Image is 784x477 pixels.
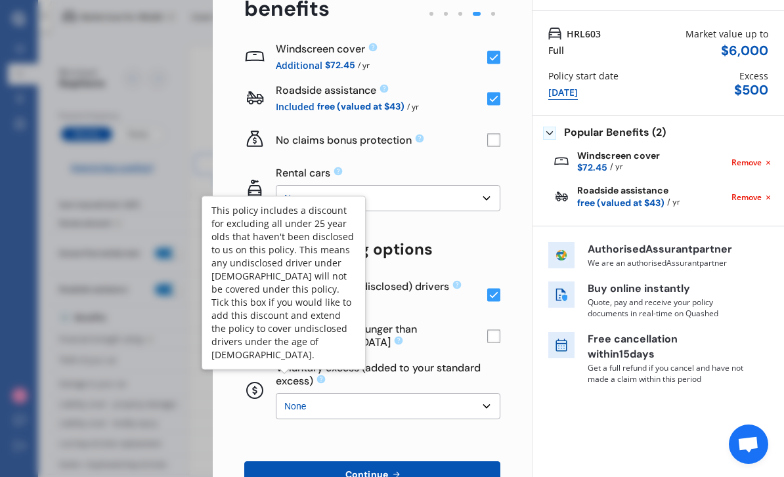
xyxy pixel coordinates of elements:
p: We are an authorised Assurant partner [588,257,745,268]
div: Voluntary excess (added to your standard excess) [276,362,500,388]
p: Free cancellation within 15 days [588,332,745,362]
div: Full [548,43,564,57]
img: buy online icon [548,281,575,308]
div: Excess [739,69,768,83]
div: This policy includes a discount for excluding all under 25 year olds that haven't been disclosed ... [211,204,356,362]
span: Additional [276,58,322,73]
div: Windscreen cover [276,42,487,56]
div: $ 6,000 [721,43,768,58]
div: Roadside assistance [577,185,680,209]
div: Exclude drivers younger than [DEMOGRAPHIC_DATA] [276,323,487,349]
div: Exclude other (undisclosed) drivers [276,280,487,293]
span: / yr [667,196,680,210]
div: Rental cars [276,166,500,180]
div: Windscreen cover [577,150,660,175]
div: Roadside assistance [276,83,487,97]
span: Remove [731,157,762,169]
p: Buy online instantly [588,281,745,297]
span: HRL603 [567,27,601,41]
span: / yr [407,99,419,114]
div: Open chat [729,425,768,464]
span: / yr [358,58,370,73]
img: insurer icon [548,242,575,268]
span: Popular Benefits (2) [564,127,666,140]
span: $72.45 [577,161,607,175]
div: $ 500 [734,83,768,98]
span: Remove [731,192,762,203]
div: No claims bonus protection [276,133,487,147]
img: free cancel icon [548,332,575,358]
span: free (valued at $43) [577,196,664,210]
div: Market value up to [686,27,768,41]
span: / yr [610,161,622,175]
span: $72.45 [325,58,355,73]
div: Policy start date [548,69,619,83]
p: Quote, pay and receive your policy documents in real-time on Quashed [588,297,745,319]
span: free (valued at $43) [317,99,404,114]
div: Premium saving options [244,240,500,259]
p: Authorised Assurant partner [588,242,745,257]
span: Included [276,99,315,114]
p: Get a full refund if you cancel and have not made a claim within this period [588,362,745,384]
div: [DATE] [548,85,578,100]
